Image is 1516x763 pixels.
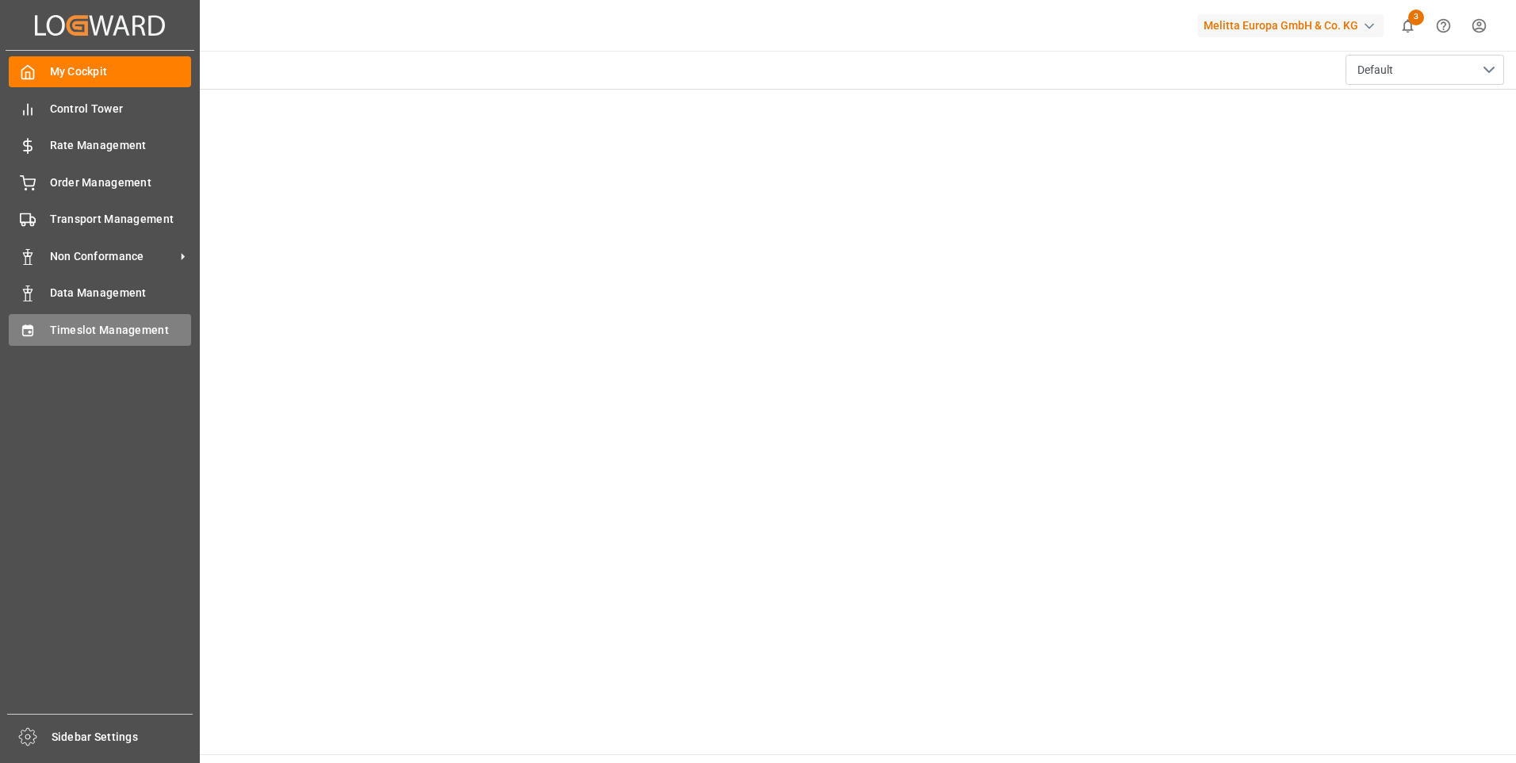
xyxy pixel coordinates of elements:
[50,211,192,228] span: Transport Management
[52,729,193,746] span: Sidebar Settings
[50,174,192,191] span: Order Management
[9,204,191,235] a: Transport Management
[50,101,192,117] span: Control Tower
[1346,55,1504,85] button: open menu
[9,93,191,124] a: Control Tower
[1408,10,1424,25] span: 3
[50,285,192,301] span: Data Management
[50,63,192,80] span: My Cockpit
[1357,62,1393,79] span: Default
[50,137,192,154] span: Rate Management
[50,322,192,339] span: Timeslot Management
[9,278,191,309] a: Data Management
[9,314,191,345] a: Timeslot Management
[50,248,175,265] span: Non Conformance
[1197,14,1384,37] div: Melitta Europa GmbH & Co. KG
[1197,10,1390,40] button: Melitta Europa GmbH & Co. KG
[9,56,191,87] a: My Cockpit
[1426,8,1461,44] button: Help Center
[9,130,191,161] a: Rate Management
[1390,8,1426,44] button: show 3 new notifications
[9,167,191,197] a: Order Management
